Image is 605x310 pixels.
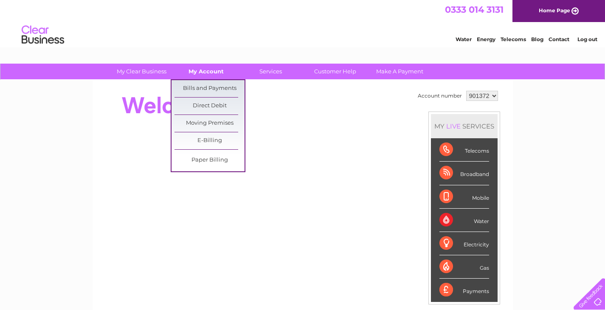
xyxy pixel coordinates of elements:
a: Contact [549,36,569,42]
div: Water [439,209,489,232]
a: E-Billing [174,132,245,149]
div: Broadband [439,162,489,185]
a: Energy [477,36,495,42]
a: Make A Payment [365,64,435,79]
a: 0333 014 3131 [445,4,504,15]
div: Gas [439,255,489,279]
a: Telecoms [501,36,526,42]
div: Payments [439,279,489,302]
div: LIVE [445,122,462,130]
a: Services [236,64,306,79]
a: Direct Debit [174,98,245,115]
td: Account number [416,89,464,103]
div: Mobile [439,185,489,209]
a: Log out [577,36,597,42]
div: Telecoms [439,138,489,162]
a: Blog [531,36,543,42]
a: My Account [171,64,241,79]
a: My Clear Business [107,64,177,79]
a: Bills and Payments [174,80,245,97]
a: Customer Help [300,64,370,79]
a: Water [456,36,472,42]
div: Clear Business is a trading name of Verastar Limited (registered in [GEOGRAPHIC_DATA] No. 3667643... [102,5,504,41]
div: Electricity [439,232,489,255]
img: logo.png [21,22,65,48]
a: Paper Billing [174,152,245,169]
div: MY SERVICES [431,114,498,138]
a: Moving Premises [174,115,245,132]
